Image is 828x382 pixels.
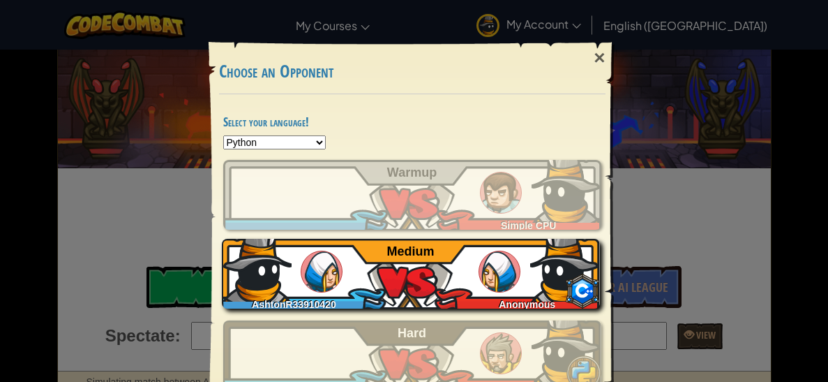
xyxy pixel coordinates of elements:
span: Anonymous [499,299,555,310]
a: AshtonR33910420Anonymous [223,239,601,309]
img: H85p6tm4DXF7AAAAAElFTkSuQmCC [222,232,292,302]
span: Warmup [387,166,437,179]
a: Simple CPU [223,160,601,230]
img: humans_ladder_tutorial.png [480,172,522,214]
img: humans_ladder_hard.png [480,332,522,374]
img: humans_ladder_medium.png [301,251,343,293]
span: Hard [398,326,426,340]
span: AshtonR33910420 [252,299,336,310]
div: × [583,38,615,78]
h4: Select your language! [223,115,601,128]
img: H85p6tm4DXF7AAAAAElFTkSuQmCC [530,232,600,302]
span: Simple CPU [501,220,556,231]
span: Medium [387,244,435,258]
img: H85p6tm4DXF7AAAAAElFTkSuQmCC [532,153,601,223]
h3: Choose an Opponent [219,62,605,81]
img: humans_ladder_medium.png [479,251,520,293]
